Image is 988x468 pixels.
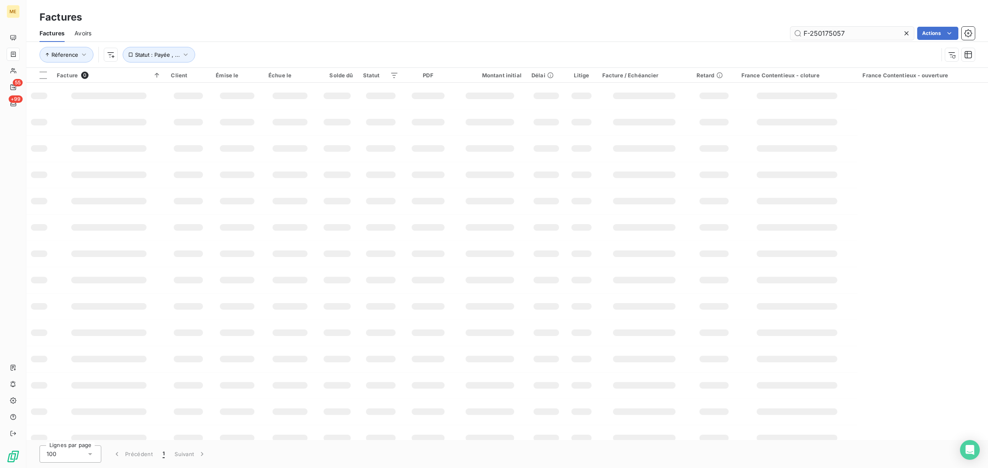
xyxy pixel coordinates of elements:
[81,72,89,79] span: 0
[790,27,914,40] input: Rechercher
[216,72,259,79] div: Émise le
[57,72,78,79] span: Facture
[571,72,592,79] div: Litige
[158,445,170,463] button: 1
[322,72,353,79] div: Solde dû
[51,51,78,58] span: Réference
[862,72,983,79] div: France Contentieux - ouverture
[531,72,561,79] div: Délai
[9,95,23,103] span: +99
[408,72,448,79] div: PDF
[960,440,980,460] div: Open Intercom Messenger
[13,79,23,86] span: 55
[108,445,158,463] button: Précédent
[697,72,732,79] div: Retard
[363,72,398,79] div: Statut
[171,72,206,79] div: Client
[75,29,91,37] span: Avoirs
[741,72,853,79] div: France Contentieux - cloture
[7,97,19,110] a: +99
[47,450,56,458] span: 100
[602,72,687,79] div: Facture / Echéancier
[40,47,93,63] button: Réference
[7,81,19,94] a: 55
[458,72,522,79] div: Montant initial
[268,72,312,79] div: Échue le
[917,27,958,40] button: Actions
[7,5,20,18] div: ME
[7,450,20,463] img: Logo LeanPay
[123,47,195,63] button: Statut : Payée , ...
[135,51,180,58] span: Statut : Payée , ...
[40,29,65,37] span: Factures
[40,10,82,25] h3: Factures
[163,450,165,458] span: 1
[170,445,211,463] button: Suivant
